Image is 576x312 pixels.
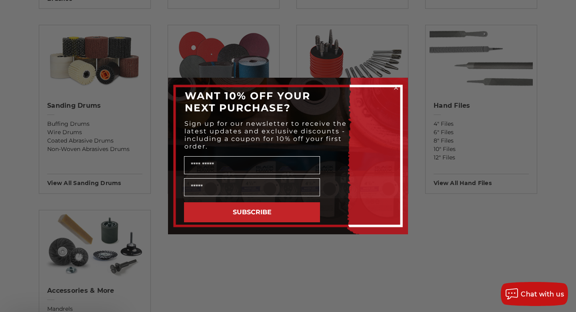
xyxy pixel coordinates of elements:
[501,282,568,306] button: Chat with us
[185,90,310,114] span: WANT 10% OFF YOUR NEXT PURCHASE?
[184,120,347,150] span: Sign up for our newsletter to receive the latest updates and exclusive discounts - including a co...
[521,290,564,298] span: Chat with us
[184,202,320,222] button: SUBSCRIBE
[392,84,400,92] button: Close dialog
[184,178,320,196] input: Email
